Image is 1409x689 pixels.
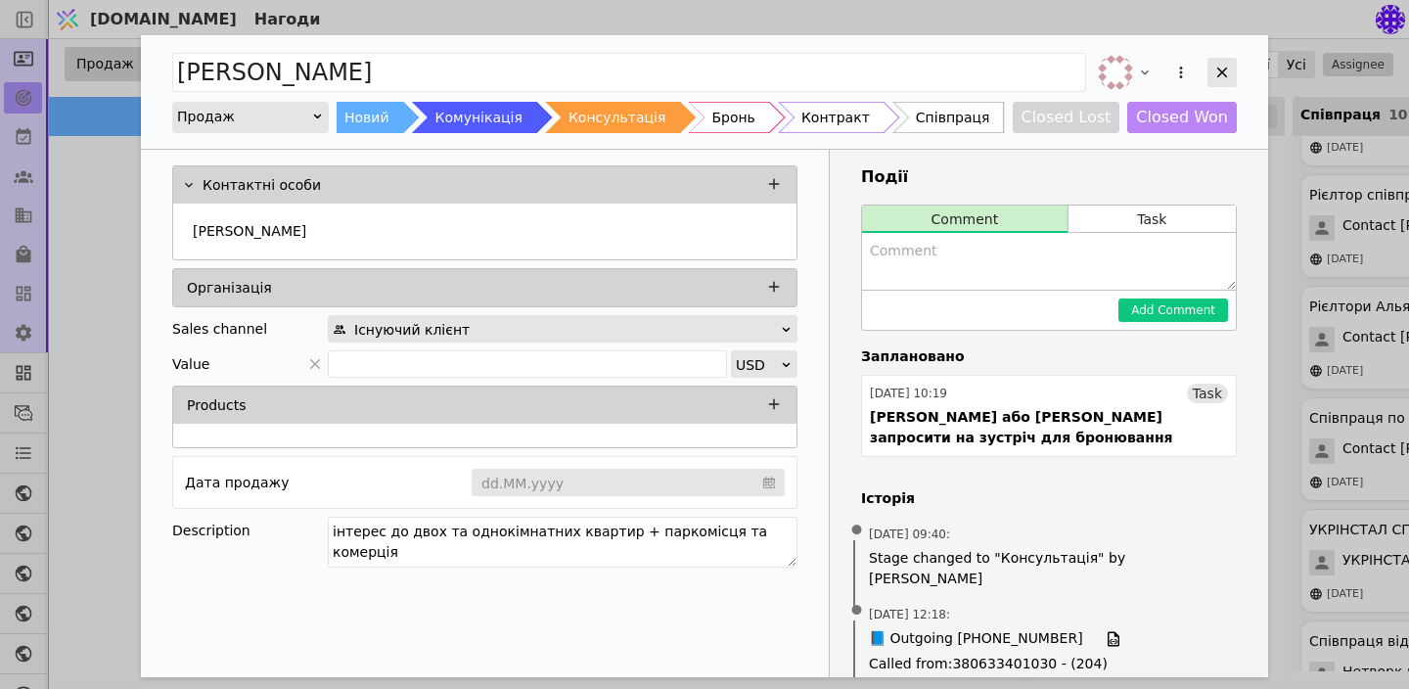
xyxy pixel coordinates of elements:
p: Контактні особи [203,175,321,196]
span: • [847,586,867,636]
div: Бронь [711,102,754,133]
span: Value [172,350,209,378]
span: • [847,506,867,556]
span: Stage changed to "Консультація" by [PERSON_NAME] [869,548,1229,589]
h4: Заплановано [861,346,1237,367]
button: Closed Lost [1013,102,1120,133]
div: [PERSON_NAME] або [PERSON_NAME] запросити на зустріч для бронювання [870,407,1228,448]
div: Комунікація [435,102,523,133]
button: Add Comment [1118,299,1228,322]
p: Організація [187,278,272,299]
span: Called from : 380633401030 - (204) [869,654,1229,674]
div: [DATE] 10:19 [870,385,947,402]
span: [DATE] 12:18 : [869,606,950,623]
div: Task [1187,384,1228,403]
div: Description [172,517,328,544]
button: Comment [862,206,1068,233]
img: vi [1098,55,1133,90]
div: Новий [344,102,389,133]
div: Контракт [801,102,870,133]
svg: calendar [763,473,775,492]
h4: Історія [861,488,1237,509]
img: people.svg [333,323,346,337]
button: Task [1068,206,1236,233]
button: Closed Won [1127,102,1237,133]
h3: Події [861,165,1237,189]
div: Add Opportunity [141,35,1268,677]
div: USD [736,351,780,379]
div: Дата продажу [185,469,289,496]
div: Співпраця [916,102,990,133]
div: Sales channel [172,315,267,343]
p: [PERSON_NAME] [193,221,306,242]
div: Консультація [568,102,665,133]
span: Існуючий клієнт [354,316,470,344]
span: [DATE] 09:40 : [869,526,950,543]
p: Products [187,395,246,416]
span: 📘 Outgoing [PHONE_NUMBER] [869,628,1083,650]
textarea: інтерес до двох та однокімнатних квартир + паркомісця та комерція [328,517,797,568]
div: Продаж [177,103,311,130]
